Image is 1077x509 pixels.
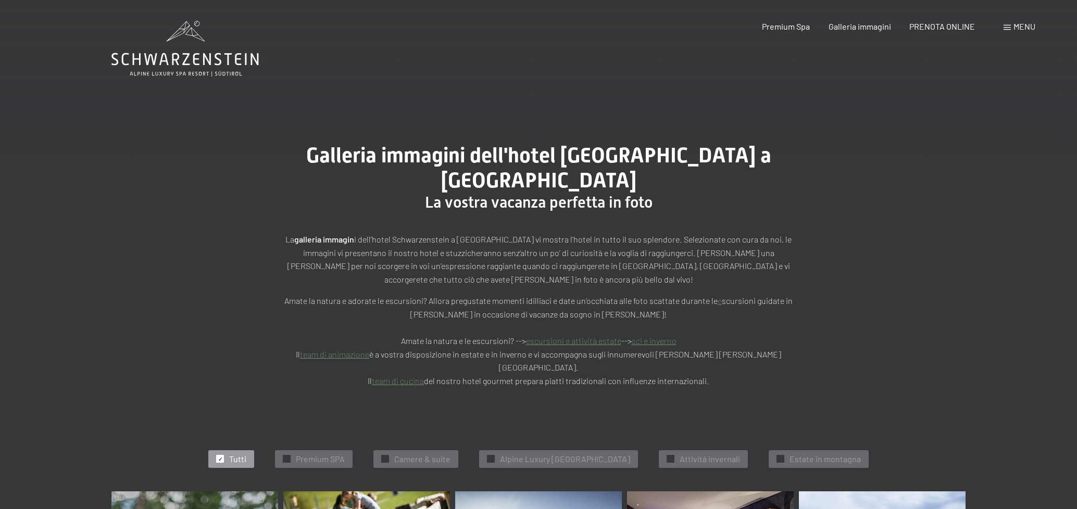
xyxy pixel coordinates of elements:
span: Camere & suite [394,453,450,465]
span: Premium SPA [296,453,345,465]
a: team di animazione [300,349,369,359]
a: sci e inverno [632,336,677,346]
span: Tutti [229,453,246,465]
a: Galleria immagini [829,21,891,31]
p: La i dell’hotel Schwarzenstein a [GEOGRAPHIC_DATA] vi mostra l’hotel in tutto il suo splendore. S... [278,233,799,286]
span: ✓ [669,455,673,463]
strong: galleria immagin [294,234,354,244]
span: Alpine Luxury [GEOGRAPHIC_DATA] [500,453,630,465]
a: team di cucina [372,376,424,386]
a: Premium Spa [762,21,810,31]
p: Amate la natura e adorate le escursioni? Allora pregustate momenti idilliaci e date un’occhiata a... [278,294,799,387]
span: La vostra vacanza perfetta in foto [425,193,653,211]
span: ✓ [779,455,783,463]
a: PRENOTA ONLINE [909,21,975,31]
span: ✓ [285,455,289,463]
span: Estate in montagna [790,453,861,465]
span: Menu [1013,21,1035,31]
a: e [718,296,722,306]
span: Attivitá invernali [680,453,740,465]
span: ✓ [383,455,387,463]
a: escursioni e attività estate [526,336,621,346]
span: Galleria immagini dell'hotel [GEOGRAPHIC_DATA] a [GEOGRAPHIC_DATA] [306,143,771,193]
span: ✓ [218,455,222,463]
span: ✓ [489,455,493,463]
